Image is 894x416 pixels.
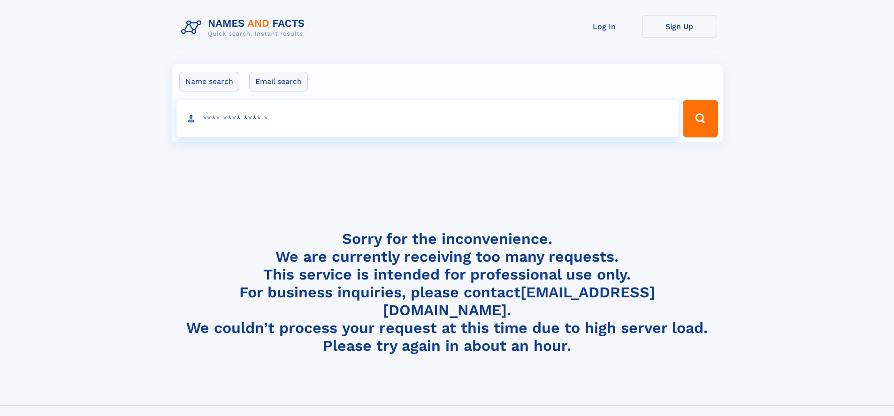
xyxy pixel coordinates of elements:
[642,15,717,38] a: Sign Up
[177,230,717,355] h4: Sorry for the inconvenience. We are currently receiving too many requests. This service is intend...
[383,283,655,319] a: [EMAIL_ADDRESS][DOMAIN_NAME]
[567,15,642,38] a: Log In
[176,100,679,137] input: search input
[249,72,308,91] label: Email search
[179,72,239,91] label: Name search
[683,100,718,137] button: Search Button
[177,15,313,40] img: Logo Names and Facts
